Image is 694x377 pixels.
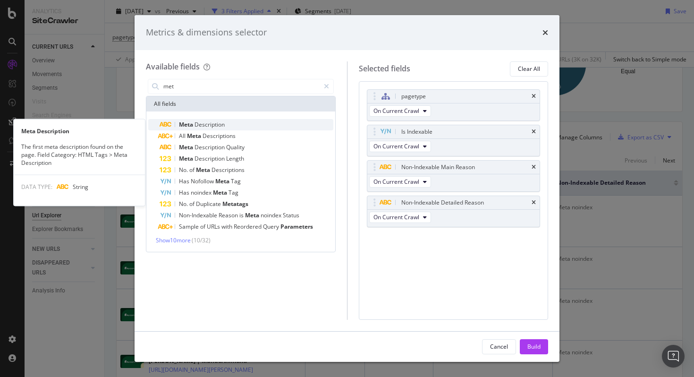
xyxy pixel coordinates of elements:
button: Cancel [482,339,516,354]
span: Meta [179,143,195,151]
span: Description [195,154,226,163]
span: Has [179,188,191,197]
div: times [532,94,536,99]
span: Meta [179,154,195,163]
span: No. [179,200,189,208]
div: Non-Indexable Main ReasontimesOn Current Crawl [367,160,541,192]
span: Meta [215,177,231,185]
span: Metatags [222,200,248,208]
span: Descriptions [203,132,236,140]
span: All [179,132,187,140]
div: times [542,26,548,39]
div: Meta Description [14,127,145,135]
div: Clear All [518,65,540,73]
span: Meta [213,188,229,197]
button: On Current Crawl [369,176,431,188]
button: Build [520,339,548,354]
span: URLs [207,223,221,231]
span: Meta [245,211,261,219]
div: Is Indexable [401,127,432,137]
button: On Current Crawl [369,141,431,152]
span: of [200,223,207,231]
span: with [221,223,234,231]
button: Clear All [510,61,548,77]
span: Descriptions [212,166,245,174]
div: pagetypetimesOn Current Crawl [367,89,541,121]
span: Quality [226,143,245,151]
div: Build [527,343,541,351]
span: Meta [196,166,212,174]
span: On Current Crawl [373,213,419,221]
div: modal [135,15,559,362]
span: noindex [191,188,213,197]
span: Description [195,120,225,129]
span: Duplicate [196,200,222,208]
span: On Current Crawl [373,142,419,150]
span: Length [226,154,244,163]
span: Meta [187,132,203,140]
span: is [239,211,245,219]
span: Non-Indexable [179,211,219,219]
div: times [532,200,536,206]
span: Tag [229,188,238,197]
div: Non-Indexable Main Reason [401,163,475,172]
span: Sample [179,223,200,231]
span: ( 10 / 32 ) [192,236,211,244]
button: On Current Crawl [369,105,431,117]
div: Metrics & dimensions selector [146,26,267,39]
div: The first meta description found on the page. Field Category: HTML Tags > Meta Description [14,143,145,167]
span: Reordered [234,223,263,231]
span: Parameters [280,223,313,231]
button: On Current Crawl [369,212,431,223]
div: Non-Indexable Detailed Reason [401,198,484,207]
span: Tag [231,177,241,185]
div: Cancel [490,343,508,351]
span: of [189,200,196,208]
span: of [189,166,196,174]
div: Open Intercom Messenger [662,345,685,368]
span: Description [195,143,226,151]
span: Query [263,223,280,231]
span: Status [283,211,299,219]
div: Non-Indexable Detailed ReasontimesOn Current Crawl [367,196,541,227]
div: Selected fields [359,63,410,74]
span: Meta [179,120,195,129]
span: noindex [261,211,283,219]
div: Available fields [146,61,200,72]
span: On Current Crawl [373,178,419,186]
div: times [532,164,536,170]
span: Show 10 more [156,236,191,244]
span: On Current Crawl [373,107,419,115]
div: pagetype [401,92,426,101]
span: Nofollow [191,177,215,185]
input: Search by field name [162,79,320,94]
span: Reason [219,211,239,219]
div: Is IndexabletimesOn Current Crawl [367,125,541,156]
div: All fields [146,96,335,111]
div: times [532,129,536,135]
span: Has [179,177,191,185]
span: No. [179,166,189,174]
